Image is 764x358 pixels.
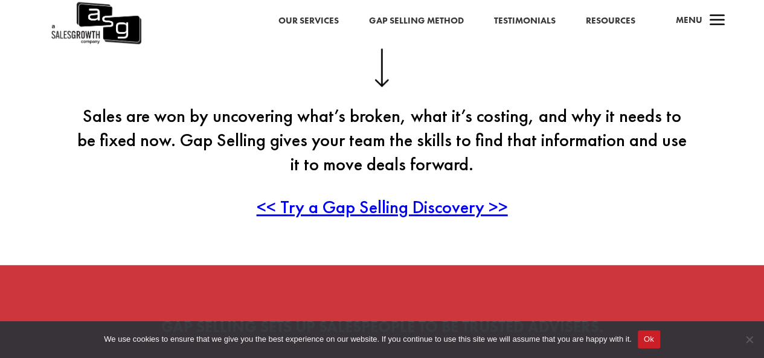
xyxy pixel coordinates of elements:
button: Ok [638,330,660,348]
a: Resources [585,13,635,29]
a: << Try a Gap Selling Discovery >> [257,195,508,219]
span: No [743,333,755,345]
span: Menu [675,14,702,26]
h2: Gap Selling SETS UP SALESPEOPLE TO BE TRUSTED ADVISERS. [77,319,688,340]
a: Gap Selling Method [368,13,463,29]
img: down-arrow [374,48,390,87]
p: Sales are won by uncovering what’s broken, what it’s costing, and why it needs to be fixed now. G... [77,104,688,195]
span: We use cookies to ensure that we give you the best experience on our website. If you continue to ... [104,333,631,345]
span: a [705,9,729,33]
a: Testimonials [493,13,555,29]
a: Our Services [278,13,338,29]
